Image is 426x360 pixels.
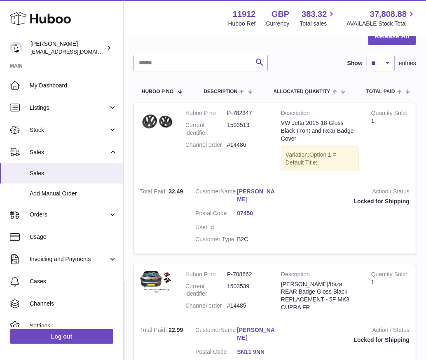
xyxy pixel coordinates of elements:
[169,188,183,195] span: 32.49
[185,121,227,137] dt: Current identifier
[368,28,416,45] button: Release All
[291,326,410,336] strong: Action / Status
[140,109,173,134] img: IMG_20200711_003615344_7147d7e8-59b8-4063-9e1c-a7605c7fbb76.jpg
[185,282,227,298] dt: Current identifier
[169,327,183,333] span: 22.99
[371,271,407,280] strong: Quantity Sold
[30,300,117,308] span: Channels
[274,89,330,94] span: ALLOCATED Quantity
[346,9,416,28] a: 37,808.88 AVAILABLE Stock Total
[30,190,117,198] span: Add Manual Order
[281,271,359,280] strong: Description
[233,9,256,20] strong: 11912
[346,20,416,28] span: AVAILABLE Stock Total
[227,282,269,298] dd: 1503539
[366,89,395,94] span: Total paid
[10,42,22,54] img: info@carbonmyride.com
[302,9,327,20] span: 383.32
[195,188,237,205] dt: Name
[291,336,410,344] div: Locked for Shipping
[281,280,359,312] div: [PERSON_NAME]/Ibiza REAR Badge Gloss Black REPLACEMENT - 5F MK3 CUPRA FR
[227,109,269,117] dd: P-782347
[140,327,169,335] strong: Total Paid
[185,141,227,149] dt: Channel order
[237,348,279,356] a: SN11 9NN
[291,198,410,205] div: Locked for Shipping
[30,40,105,56] div: [PERSON_NAME]
[195,326,237,344] dt: Name
[281,119,359,143] div: VW Jetta 2015-18 Gloss Black Front and Rear Badge Cover
[30,82,117,89] span: My Dashboard
[185,302,227,310] dt: Channel order
[399,59,416,67] span: entries
[365,103,416,181] td: 1
[185,271,227,278] dt: Huboo P no
[140,188,169,197] strong: Total Paid
[227,271,269,278] dd: P-708662
[195,348,237,358] dt: Postal Code
[227,141,269,149] dd: #14486
[227,302,269,310] dd: #14485
[237,235,279,243] dd: B2C
[237,326,279,342] a: [PERSON_NAME]
[30,48,121,55] span: [EMAIL_ADDRESS][DOMAIN_NAME]
[30,126,108,134] span: Stock
[30,278,117,285] span: Cases
[10,329,113,344] a: Log out
[300,9,336,28] a: 383.32 Total sales
[286,151,336,166] span: Option 1 = Default Title;
[30,322,117,330] span: Settings
[237,209,279,217] a: 07450
[266,20,290,28] div: Currency
[185,109,227,117] dt: Huboo P no
[30,233,117,241] span: Usage
[228,20,256,28] div: Huboo Ref
[140,271,173,295] img: $_57.PNG
[30,211,108,219] span: Orders
[227,121,269,137] dd: 1503513
[142,89,173,94] span: Huboo P no
[291,188,410,198] strong: Action / Status
[371,110,407,118] strong: Quantity Sold
[300,20,336,28] span: Total sales
[281,109,359,119] strong: Description
[195,224,237,231] dt: User Id
[281,146,359,171] div: Variation:
[370,9,407,20] span: 37,808.88
[347,59,363,67] label: Show
[272,9,289,20] strong: GBP
[365,264,416,320] td: 1
[30,169,117,177] span: Sales
[195,235,237,243] dt: Customer Type
[30,104,108,112] span: Listings
[30,148,108,156] span: Sales
[195,327,220,333] span: Customer
[30,255,108,263] span: Invoicing and Payments
[204,89,237,94] span: Description
[195,188,220,195] span: Customer
[195,209,237,219] dt: Postal Code
[237,188,279,203] a: [PERSON_NAME]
